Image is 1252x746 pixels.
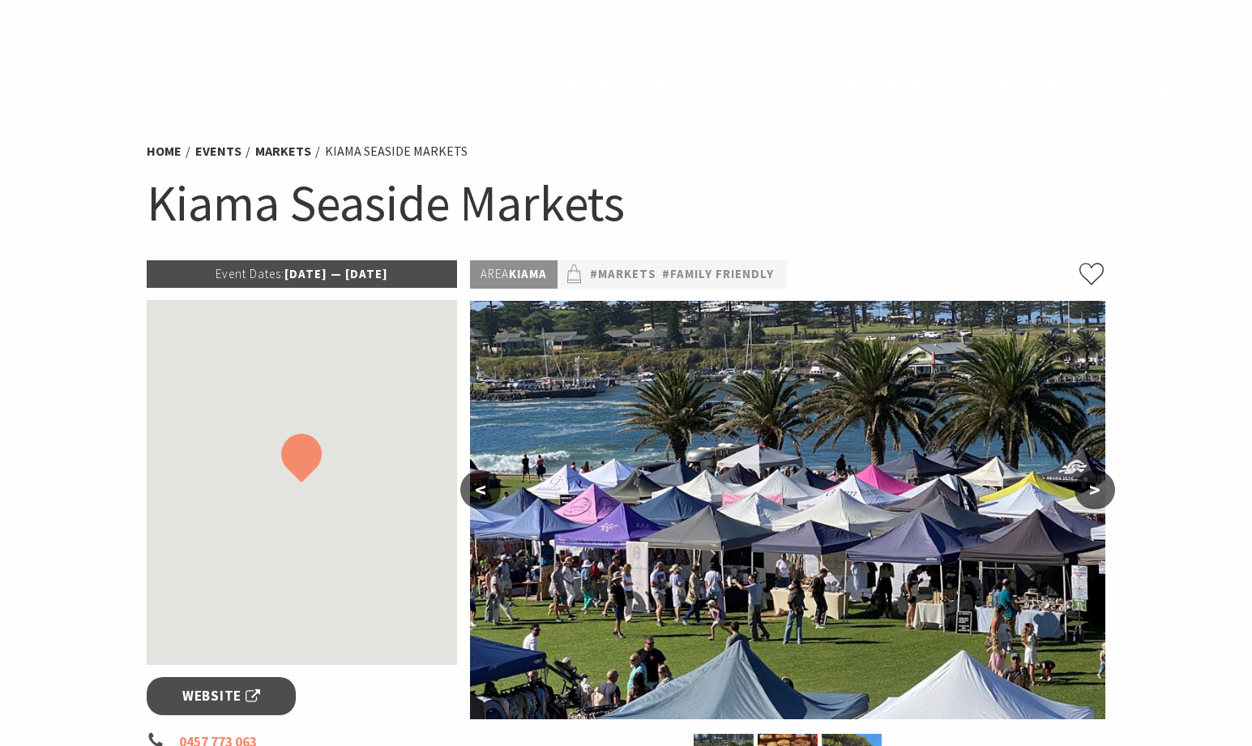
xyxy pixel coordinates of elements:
[820,74,857,93] span: Plan
[182,685,260,707] span: Website
[662,264,774,285] a: #Family Friendly
[723,74,787,93] span: See & Do
[470,260,558,289] p: Kiama
[446,74,487,93] span: Home
[470,301,1105,719] img: Kiama Seaside Market
[147,260,458,288] p: [DATE] — [DATE]
[147,170,1106,236] h1: Kiama Seaside Markets
[1000,74,1077,93] span: Book now
[888,74,968,93] span: What’s On
[656,74,691,93] span: Stay
[216,266,284,281] span: Event Dates:
[481,266,509,281] span: Area
[519,74,623,93] span: Destinations
[460,470,501,509] button: <
[590,264,656,285] a: #Markets
[1075,470,1115,509] button: >
[147,677,297,715] a: Website
[429,71,1093,98] nav: Main Menu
